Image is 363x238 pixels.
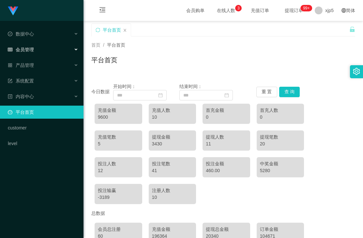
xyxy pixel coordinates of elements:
div: 投注输赢 [98,187,139,194]
span: / [103,42,104,48]
span: 充值订单 [248,8,272,13]
div: 提现总金额 [206,226,247,233]
a: 图标: dashboard平台首页 [8,106,78,119]
span: 在线人数 [214,8,238,13]
div: 0 [206,114,247,121]
i: 图标: profile [8,94,12,99]
div: 提现金额 [152,134,193,141]
img: logo.9652507e.png [8,7,18,16]
div: 充值笔数 [98,134,139,141]
h1: 平台首页 [91,55,117,65]
div: 10 [152,114,193,121]
div: 0 [260,114,301,121]
div: 460.00 [206,167,247,174]
div: 注册人数 [152,187,193,194]
button: 重 置 [256,87,277,97]
sup: 3 [235,5,242,11]
div: 3430 [152,141,193,147]
div: 充值金额 [98,107,139,114]
span: 会员管理 [8,47,34,52]
i: 图标: calendar [224,93,229,97]
div: 首充金额 [206,107,247,114]
div: 充值人数 [152,107,193,114]
span: 产品管理 [8,63,34,68]
span: 结束时间： [179,84,202,89]
span: 系统配置 [8,78,34,83]
div: -3189 [98,194,139,201]
span: 开始时间： [113,84,136,89]
div: 投注笔数 [152,160,193,167]
div: 投注人数 [98,160,139,167]
i: 图标: setting [353,68,360,75]
span: 提现订单 [281,8,306,13]
div: 总数据 [91,207,355,219]
i: 图标: unlock [349,26,355,32]
a: customer [8,121,78,134]
div: 5 [98,141,139,147]
div: 提现笔数 [260,134,301,141]
div: 会员总注册 [98,226,139,233]
span: 首页 [91,42,100,48]
div: 10 [152,194,193,201]
sup: 166 [300,5,312,11]
div: 11 [206,141,247,147]
i: 图标: menu-fold [91,0,113,21]
i: 图标: appstore-o [8,63,12,67]
a: level [8,137,78,150]
span: 内容中心 [8,94,34,99]
i: 图标: check-circle-o [8,32,12,36]
i: 图标: calendar [158,93,163,97]
div: 投注金额 [206,160,247,167]
button: 查 询 [279,87,300,97]
div: 9600 [98,114,139,121]
div: 5280 [260,167,301,174]
i: 图标: global [341,8,346,13]
div: 充值金额 [152,226,193,233]
div: 41 [152,167,193,174]
div: 今日数据 [91,88,113,95]
i: 图标: table [8,47,12,52]
i: 图标: form [8,79,12,83]
div: 首充人数 [260,107,301,114]
i: 图标: close [123,28,127,32]
span: 数据中心 [8,31,34,37]
div: 中奖金额 [260,160,301,167]
div: 订单金额 [260,226,301,233]
div: 12 [98,167,139,174]
span: 平台首页 [107,42,125,48]
div: 20 [260,141,301,147]
div: 平台首页 [103,24,121,36]
i: 图标: sync [96,28,100,32]
div: 提现人数 [206,134,247,141]
p: 3 [237,5,240,11]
